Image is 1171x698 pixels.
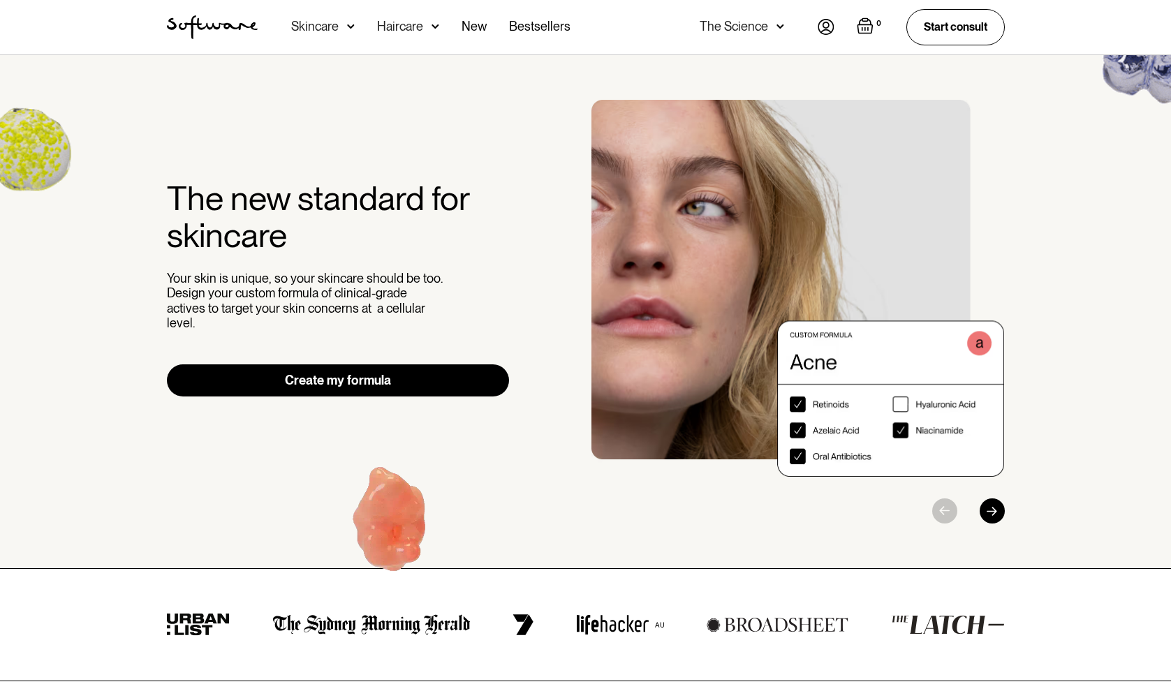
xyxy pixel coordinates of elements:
[874,17,884,30] div: 0
[707,617,848,632] img: broadsheet logo
[576,614,664,635] img: lifehacker logo
[291,20,339,34] div: Skincare
[273,614,471,635] img: the Sydney morning herald logo
[167,15,258,39] a: home
[167,15,258,39] img: Software Logo
[167,271,446,331] p: Your skin is unique, so your skincare should be too. Design your custom formula of clinical-grade...
[304,444,478,615] img: Hydroquinone (skin lightening agent)
[857,17,884,37] a: Open empty cart
[167,364,510,396] a: Create my formula
[432,20,439,34] img: arrow down
[591,100,1005,477] div: 1 / 3
[167,180,510,254] h2: The new standard for skincare
[906,9,1005,45] a: Start consult
[700,20,768,34] div: The Science
[167,614,230,636] img: urban list logo
[347,20,355,34] img: arrow down
[891,615,1004,634] img: the latch logo
[980,498,1005,523] div: Next slide
[377,20,423,34] div: Haircare
[776,20,784,34] img: arrow down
